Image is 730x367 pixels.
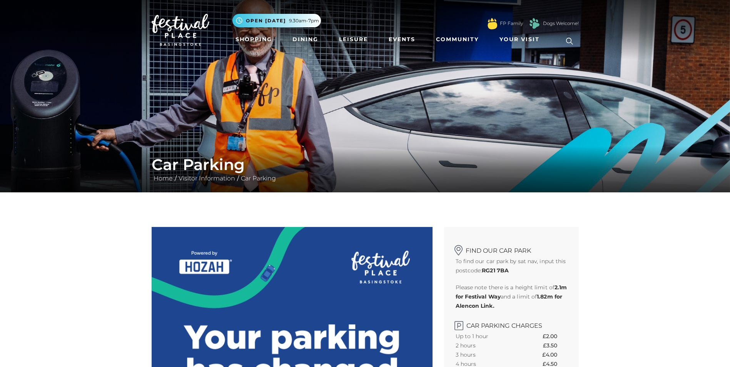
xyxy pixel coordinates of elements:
a: FP Family [500,20,523,27]
a: Visitor Information [177,175,237,182]
img: Festival Place Logo [152,14,209,46]
strong: RG21 7BA [482,267,509,274]
th: £2.00 [543,332,567,341]
a: Events [386,32,418,47]
th: 2 hours [456,341,517,350]
a: Leisure [336,32,371,47]
a: Dining [289,32,321,47]
th: 3 hours [456,350,517,359]
span: Your Visit [499,35,540,43]
p: Please note there is a height limit of and a limit of [456,283,567,310]
a: Shopping [232,32,275,47]
a: Home [152,175,175,182]
h2: Find our car park [456,242,567,254]
th: Up to 1 hour [456,332,517,341]
a: Your Visit [496,32,546,47]
a: Car Parking [239,175,278,182]
a: Community [433,32,482,47]
th: £3.50 [543,341,567,350]
h1: Car Parking [152,155,579,174]
span: Open [DATE] [246,17,286,24]
p: To find our car park by sat nav, input this postcode: [456,257,567,275]
span: 9.30am-7pm [289,17,319,24]
h2: Car Parking Charges [456,318,567,329]
a: Dogs Welcome! [543,20,579,27]
div: / / [146,155,585,183]
button: Open [DATE] 9.30am-7pm [232,14,321,27]
th: £4.00 [542,350,567,359]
